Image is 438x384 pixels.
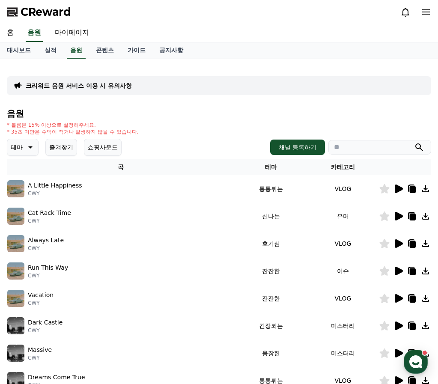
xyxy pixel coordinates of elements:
[11,141,23,153] p: 테마
[84,139,122,156] button: 쇼핑사운드
[48,24,96,42] a: 마이페이지
[67,42,86,59] a: 음원
[89,42,121,59] a: 콘텐츠
[45,139,77,156] button: 즐겨찾기
[307,175,379,202] td: VLOG
[307,159,379,175] th: 카테고리
[235,339,307,367] td: 웅장한
[7,159,235,175] th: 곡
[7,290,24,307] img: music
[21,5,71,19] span: CReward
[28,181,82,190] p: A Little Happiness
[7,122,139,128] p: * 볼륨은 15% 이상으로 설정해주세요.
[38,42,63,59] a: 실적
[28,236,64,245] p: Always Late
[235,175,307,202] td: 통통튀는
[7,5,71,19] a: CReward
[307,230,379,257] td: VLOG
[307,312,379,339] td: 미스터리
[7,180,24,197] img: music
[28,272,68,279] p: CWY
[307,257,379,285] td: 이슈
[235,230,307,257] td: 호기심
[26,24,43,42] a: 음원
[235,285,307,312] td: 잔잔한
[7,262,24,280] img: music
[7,128,139,135] p: * 35초 미만은 수익이 적거나 발생하지 않을 수 있습니다.
[28,300,54,307] p: CWY
[307,202,379,230] td: 유머
[28,373,85,382] p: Dreams Come True
[307,285,379,312] td: VLOG
[235,159,307,175] th: 테마
[7,109,431,118] h4: 음원
[28,245,64,252] p: CWY
[235,312,307,339] td: 긴장되는
[28,217,71,224] p: CWY
[28,263,68,272] p: Run This Way
[7,208,24,225] img: music
[307,339,379,367] td: 미스터리
[7,345,24,362] img: music
[28,327,63,334] p: CWY
[28,318,63,327] p: Dark Castle
[7,235,24,252] img: music
[7,317,24,334] img: music
[28,354,52,361] p: CWY
[28,190,82,197] p: CWY
[28,208,71,217] p: Cat Rack Time
[152,42,190,59] a: 공지사항
[270,140,325,155] button: 채널 등록하기
[235,202,307,230] td: 신나는
[28,291,54,300] p: Vacation
[28,345,52,354] p: Massive
[235,257,307,285] td: 잔잔한
[121,42,152,59] a: 가이드
[26,81,132,90] a: 크리워드 음원 서비스 이용 시 유의사항
[7,139,39,156] button: 테마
